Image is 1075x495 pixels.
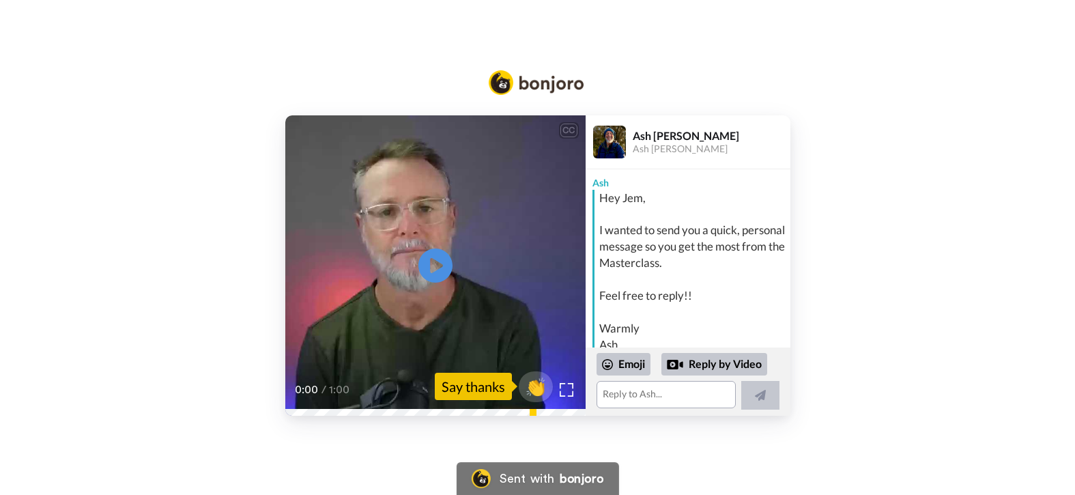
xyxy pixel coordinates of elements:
[329,382,353,398] span: 1:00
[560,124,577,137] div: CC
[519,371,553,402] button: 👏
[321,382,326,398] span: /
[295,382,319,398] span: 0:00
[597,353,650,375] div: Emoji
[593,126,626,158] img: Profile Image
[519,376,553,397] span: 👏
[560,383,573,397] img: Full screen
[661,353,767,376] div: Reply by Video
[667,356,683,373] div: Reply by Video
[489,70,584,95] img: Bonjoro Logo
[633,129,790,142] div: Ash [PERSON_NAME]
[435,373,512,400] div: Say thanks
[633,143,790,155] div: Ash [PERSON_NAME]
[599,190,787,436] div: Hey Jem, I wanted to send you a quick, personal message so you get the most from the Masterclass....
[586,169,790,190] div: Ash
